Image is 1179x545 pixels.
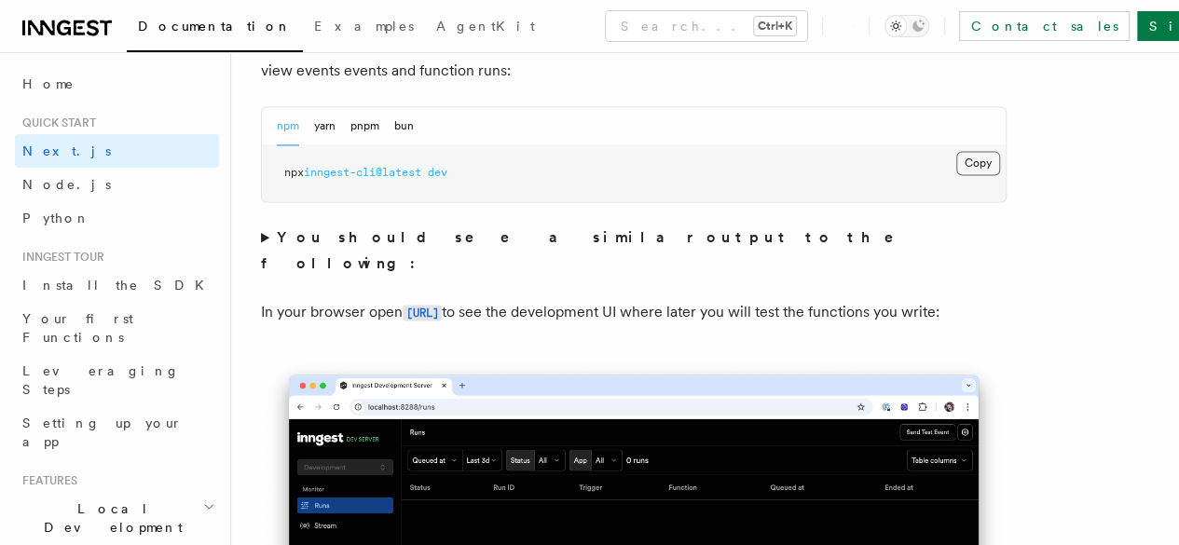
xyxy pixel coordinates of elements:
[606,11,807,41] button: Search...Ctrl+K
[314,107,336,145] button: yarn
[15,134,219,168] a: Next.js
[15,116,96,130] span: Quick start
[15,67,219,101] a: Home
[22,416,183,449] span: Setting up your app
[754,17,796,35] kbd: Ctrl+K
[350,107,379,145] button: pnpm
[277,107,299,145] button: npm
[138,19,292,34] span: Documentation
[394,107,414,145] button: bun
[425,6,546,50] a: AgentKit
[261,32,1007,84] p: Next, start the , which is a fast, in-memory version of Inngest where you can quickly send and vi...
[284,166,304,179] span: npx
[261,225,1007,277] summary: You should see a similar output to the following:
[22,211,90,225] span: Python
[403,305,442,320] code: [URL]
[314,19,414,34] span: Examples
[127,6,303,52] a: Documentation
[22,75,75,93] span: Home
[15,201,219,235] a: Python
[956,151,1000,175] button: Copy
[15,473,77,488] span: Features
[261,228,920,272] strong: You should see a similar output to the following:
[261,299,1007,326] p: In your browser open to see the development UI where later you will test the functions you write:
[22,311,133,345] span: Your first Functions
[15,268,219,302] a: Install the SDK
[22,363,180,397] span: Leveraging Steps
[15,302,219,354] a: Your first Functions
[15,499,203,537] span: Local Development
[22,278,215,293] span: Install the SDK
[15,168,219,201] a: Node.js
[403,303,442,320] a: [URL]
[959,11,1130,41] a: Contact sales
[884,15,929,37] button: Toggle dark mode
[304,166,421,179] span: inngest-cli@latest
[22,143,111,158] span: Next.js
[15,492,219,544] button: Local Development
[436,19,535,34] span: AgentKit
[428,166,447,179] span: dev
[15,406,219,458] a: Setting up your app
[15,354,219,406] a: Leveraging Steps
[15,250,104,265] span: Inngest tour
[303,6,425,50] a: Examples
[22,177,111,192] span: Node.js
